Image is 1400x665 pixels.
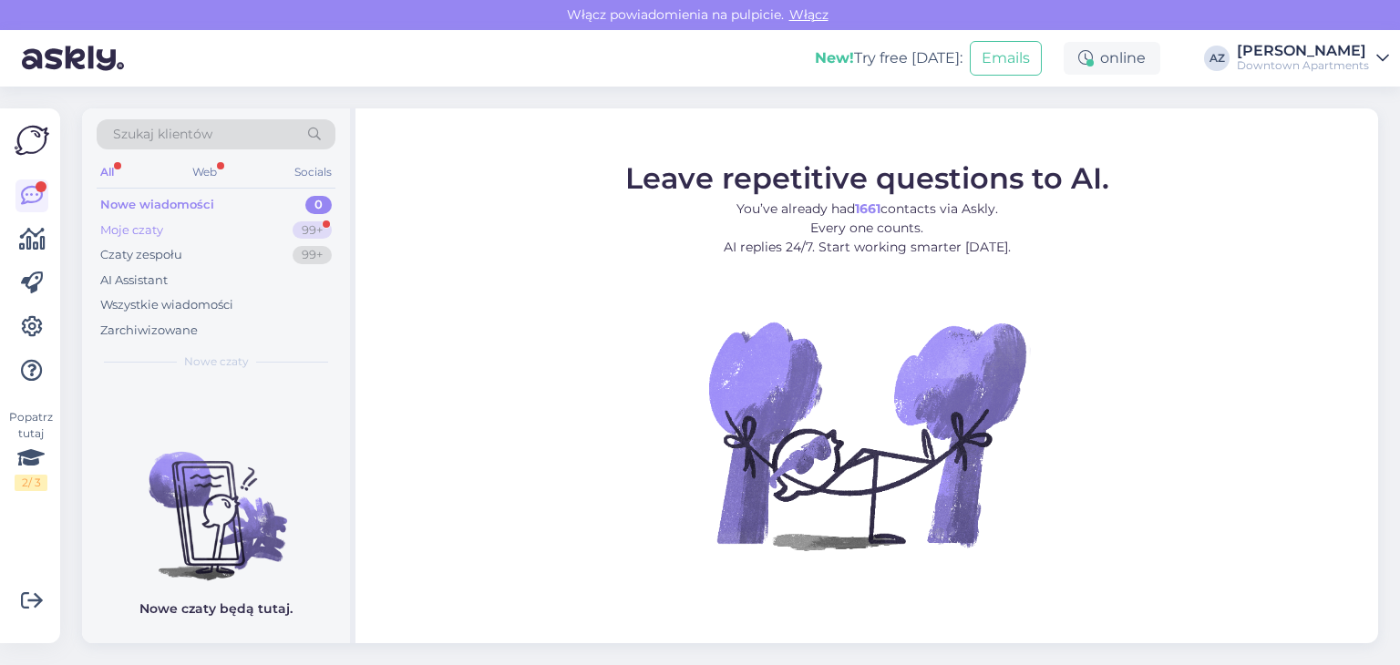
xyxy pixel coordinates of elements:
[970,41,1042,76] button: Emails
[15,475,47,491] div: 2 / 3
[15,409,47,491] div: Popatrz tutaj
[100,246,182,264] div: Czaty zespołu
[815,49,854,66] b: New!
[305,196,332,214] div: 0
[291,160,335,184] div: Socials
[855,199,880,216] b: 1661
[1204,46,1230,71] div: AZ
[189,160,221,184] div: Web
[113,125,212,144] span: Szukaj klientów
[100,271,168,290] div: AI Assistant
[97,160,118,184] div: All
[815,47,962,69] div: Try free [DATE]:
[703,271,1031,598] img: No Chat active
[293,246,332,264] div: 99+
[100,296,233,314] div: Wszystkie wiadomości
[139,599,293,619] p: Nowe czaty będą tutaj.
[293,221,332,240] div: 99+
[1237,58,1369,73] div: Downtown Apartments
[1064,42,1160,75] div: online
[100,221,163,240] div: Moje czaty
[625,199,1109,256] p: You’ve already had contacts via Askly. Every one counts. AI replies 24/7. Start working smarter [...
[100,196,214,214] div: Nowe wiadomości
[15,123,49,158] img: Askly Logo
[184,353,249,370] span: Nowe czaty
[100,322,198,340] div: Zarchiwizowane
[1237,44,1369,58] div: [PERSON_NAME]
[82,419,350,583] img: No chats
[1237,44,1389,73] a: [PERSON_NAME]Downtown Apartments
[625,159,1109,195] span: Leave repetitive questions to AI.
[784,6,834,23] span: Włącz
